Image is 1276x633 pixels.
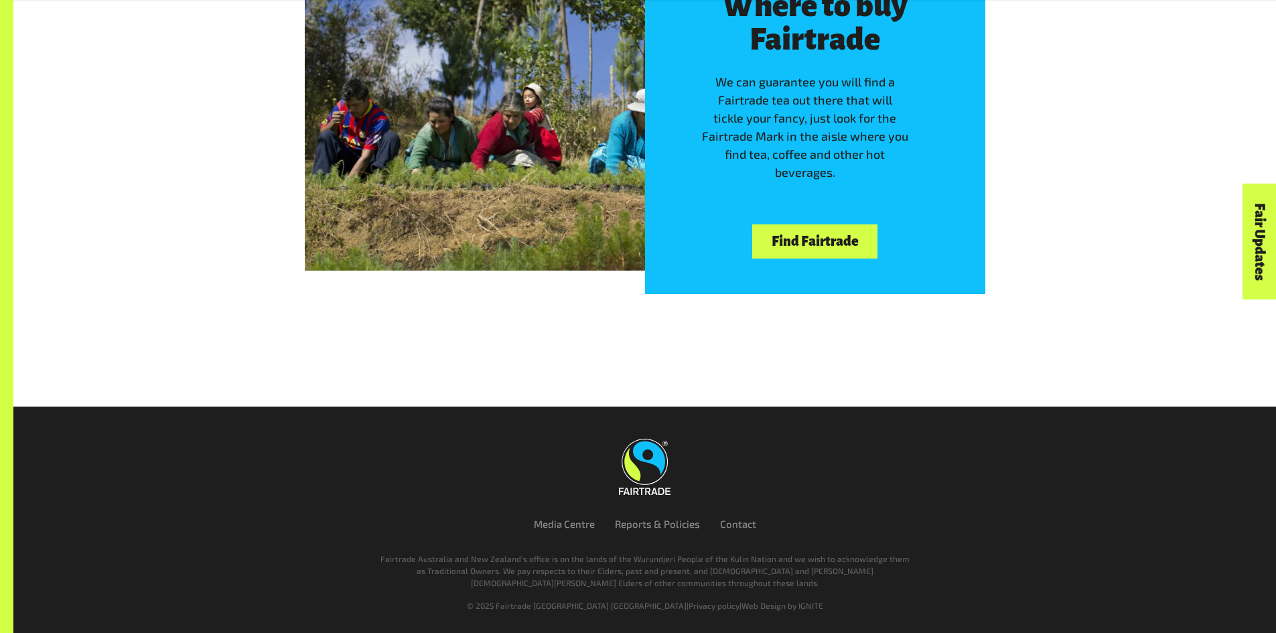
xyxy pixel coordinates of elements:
a: Contact [720,518,756,530]
a: Media Centre [534,518,595,530]
span: We can guarantee you will find a Fairtrade tea out there that will tickle your fancy, just look f... [702,74,908,180]
img: Fairtrade Australia New Zealand logo [619,439,670,495]
a: Reports & Policies [615,518,700,530]
a: Web Design by IGNITE [741,601,823,610]
div: | | [242,600,1048,612]
p: Fairtrade Australia and New Zealand’s office is on the lands of the Wurundjeri People of the Kuli... [378,553,912,589]
a: Privacy policy [689,601,739,610]
span: © 2025 Fairtrade [GEOGRAPHIC_DATA] [GEOGRAPHIC_DATA] [467,601,687,610]
a: Find Fairtrade [752,224,877,259]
